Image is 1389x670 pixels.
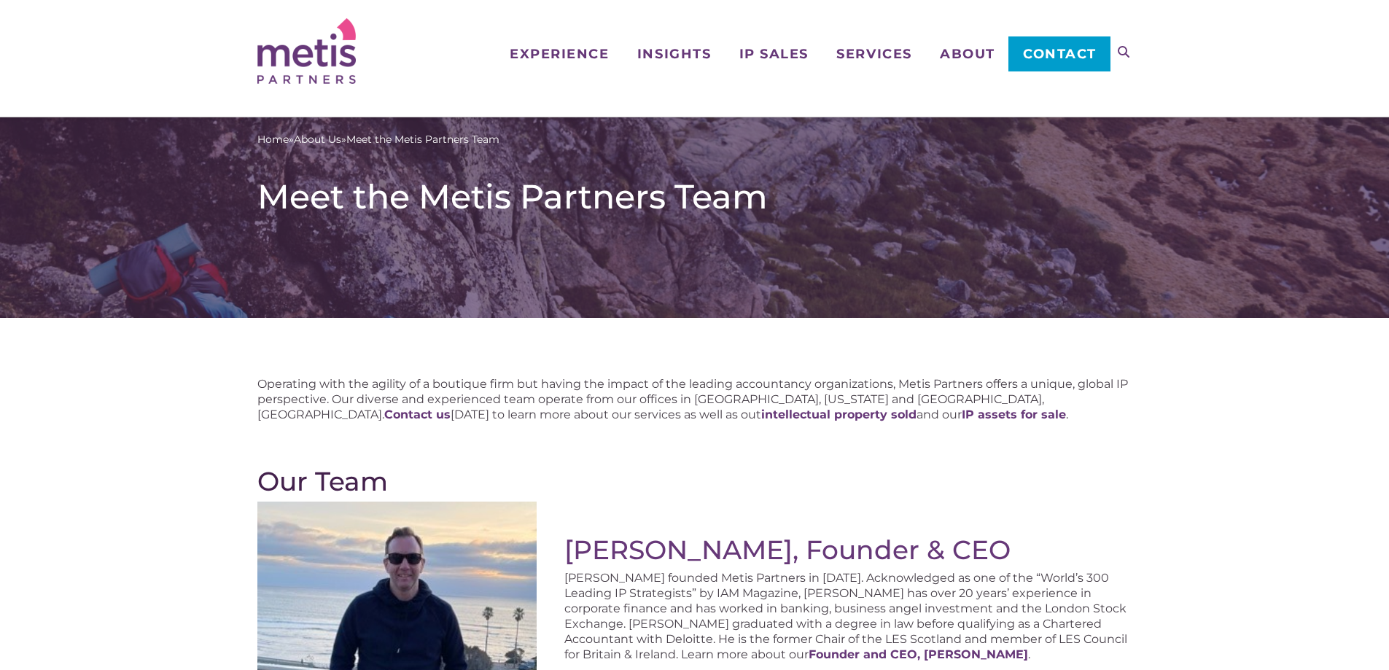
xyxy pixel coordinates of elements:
span: » » [257,132,499,147]
a: About Us [294,132,341,147]
span: Insights [637,47,711,61]
span: IP Sales [739,47,809,61]
a: Founder and CEO, [PERSON_NAME] [809,647,1028,661]
span: About [940,47,995,61]
h1: Meet the Metis Partners Team [257,176,1132,217]
span: Services [836,47,911,61]
a: Contact [1008,36,1110,71]
a: Home [257,132,289,147]
p: Operating with the agility of a boutique firm but having the impact of the leading accountancy or... [257,376,1132,422]
a: [PERSON_NAME], Founder & CEO [564,534,1011,566]
p: [PERSON_NAME] founded Metis Partners in [DATE]. Acknowledged as one of the “World’s 300 Leading I... [564,570,1132,662]
a: IP assets for sale [962,408,1066,421]
span: Meet the Metis Partners Team [346,132,499,147]
img: Metis Partners [257,18,356,84]
span: Experience [510,47,609,61]
a: intellectual property sold [761,408,917,421]
span: Contact [1023,47,1097,61]
h2: Our Team [257,466,1132,496]
a: Contact us [384,408,451,421]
